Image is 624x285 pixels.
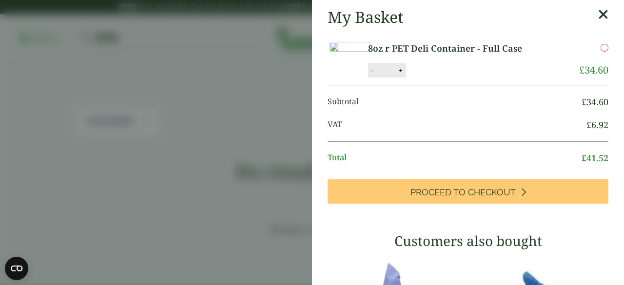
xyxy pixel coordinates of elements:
[328,95,582,109] span: Subtotal
[410,187,516,198] span: Proceed to Checkout
[328,152,582,165] span: Total
[579,63,585,76] span: £
[328,118,586,132] span: VAT
[582,96,608,108] bdi: 34.60
[582,152,608,164] bdi: 41.52
[368,42,551,55] a: 8oz r PET Deli Container - Full Case
[586,119,591,131] span: £
[5,257,28,280] button: Open CMP widget
[601,42,608,54] a: Remove this item
[328,233,608,249] h3: Customers also bought
[369,66,376,75] button: -
[582,152,586,164] span: £
[328,179,608,204] a: Proceed to Checkout
[328,8,403,26] h2: My Basket
[396,66,406,75] button: +
[579,63,608,76] bdi: 34.60
[582,96,586,108] span: £
[586,119,608,131] bdi: 6.92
